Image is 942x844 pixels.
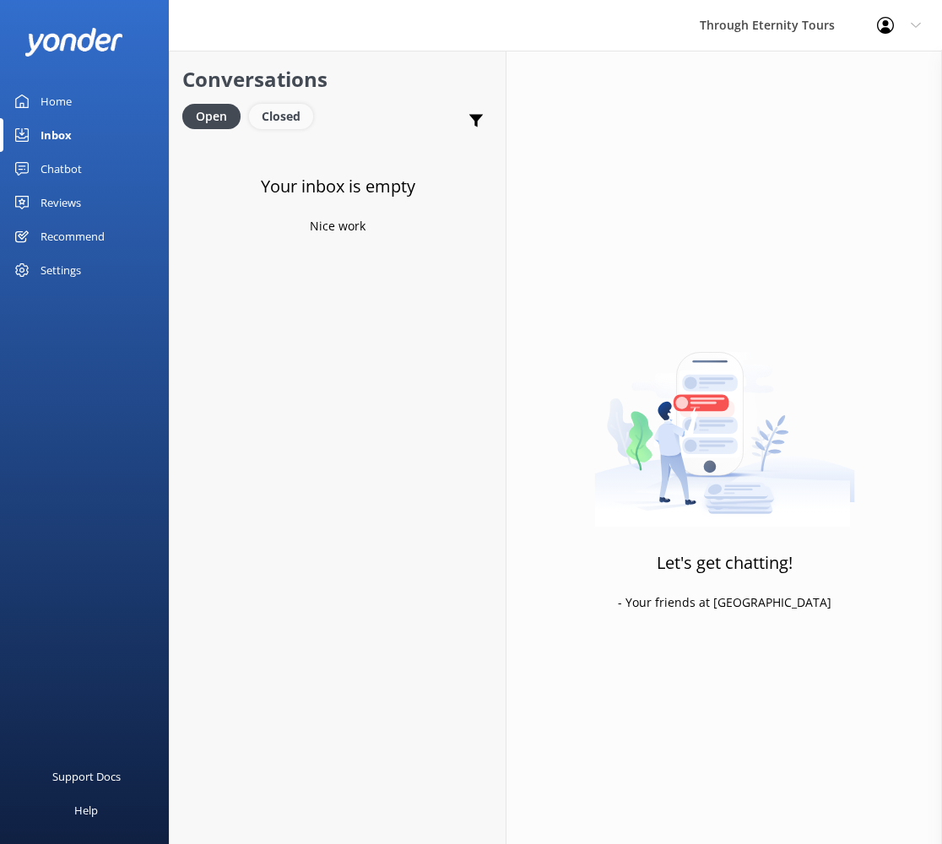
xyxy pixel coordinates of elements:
div: Settings [41,253,81,287]
h3: Let's get chatting! [657,549,793,576]
p: Nice work [310,217,365,235]
a: Closed [249,106,322,125]
h3: Your inbox is empty [261,173,415,200]
img: artwork of a man stealing a conversation from at giant smartphone [594,316,855,527]
div: Inbox [41,118,72,152]
div: Help [74,793,98,827]
div: Closed [249,104,313,129]
h2: Conversations [182,63,493,95]
img: yonder-white-logo.png [25,28,122,56]
div: Reviews [41,186,81,219]
div: Chatbot [41,152,82,186]
div: Home [41,84,72,118]
div: Open [182,104,241,129]
a: Open [182,106,249,125]
p: - Your friends at [GEOGRAPHIC_DATA] [618,593,831,612]
div: Support Docs [52,760,121,793]
div: Recommend [41,219,105,253]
